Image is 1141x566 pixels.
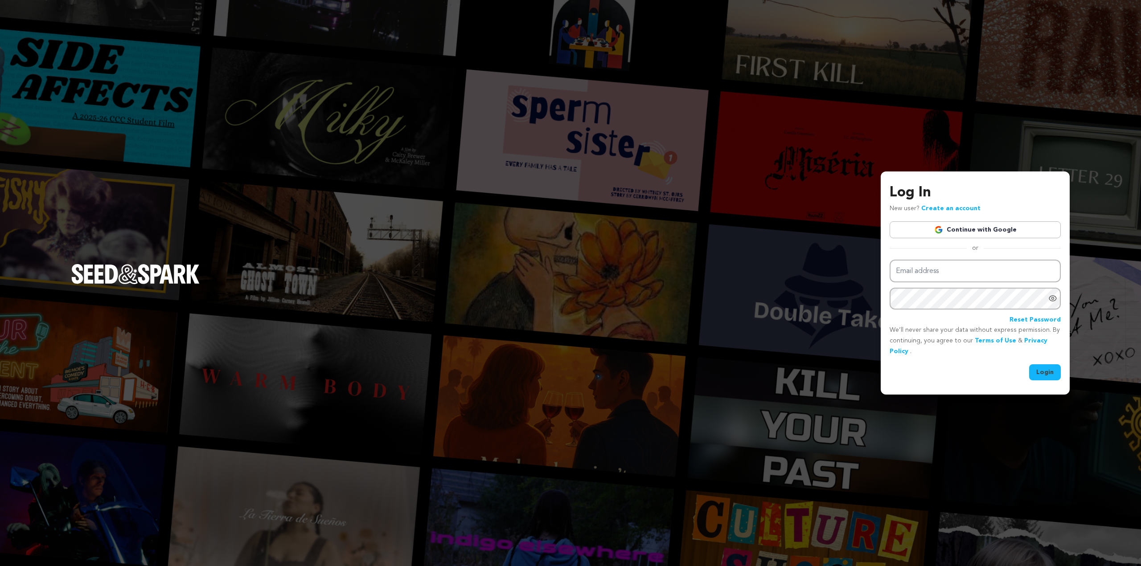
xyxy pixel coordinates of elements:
a: Continue with Google [890,221,1061,238]
a: Reset Password [1010,315,1061,326]
span: or [967,244,984,252]
p: New user? [890,204,981,214]
a: Show password as plain text. Warning: this will display your password on the screen. [1048,294,1057,303]
input: Email address [890,260,1061,282]
img: Seed&Spark Logo [71,264,200,284]
a: Seed&Spark Homepage [71,264,200,301]
a: Terms of Use [975,338,1016,344]
a: Create an account [921,205,981,212]
a: Privacy Policy [890,338,1047,354]
img: Google logo [934,225,943,234]
button: Login [1029,364,1061,380]
p: We’ll never share your data without express permission. By continuing, you agree to our & . [890,325,1061,357]
h3: Log In [890,182,1061,204]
